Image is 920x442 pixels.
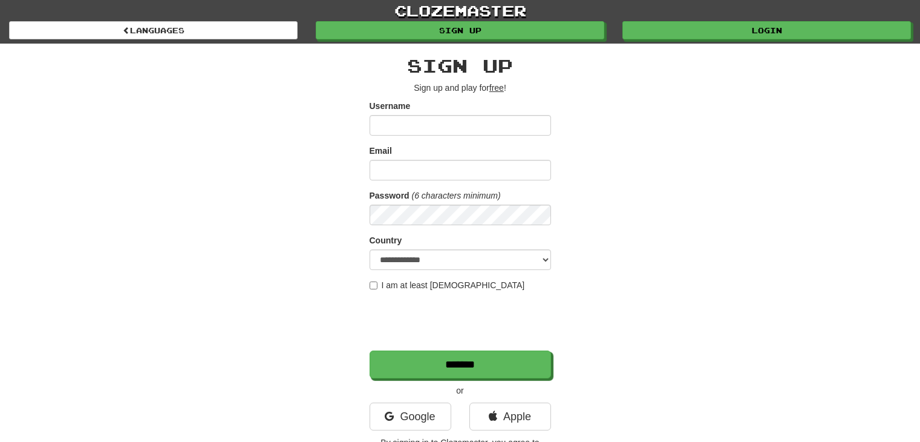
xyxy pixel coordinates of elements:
label: Username [370,100,411,112]
a: Sign up [316,21,604,39]
input: I am at least [DEMOGRAPHIC_DATA] [370,282,377,289]
u: free [489,83,504,93]
p: or [370,384,551,397]
label: I am at least [DEMOGRAPHIC_DATA] [370,279,525,291]
p: Sign up and play for ! [370,82,551,94]
h2: Sign up [370,56,551,76]
a: Google [370,403,451,430]
label: Country [370,234,402,246]
a: Languages [9,21,298,39]
label: Email [370,145,392,157]
a: Login [622,21,911,39]
iframe: reCAPTCHA [370,297,553,345]
label: Password [370,190,409,202]
a: Apple [469,403,551,430]
em: (6 characters minimum) [412,191,501,200]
